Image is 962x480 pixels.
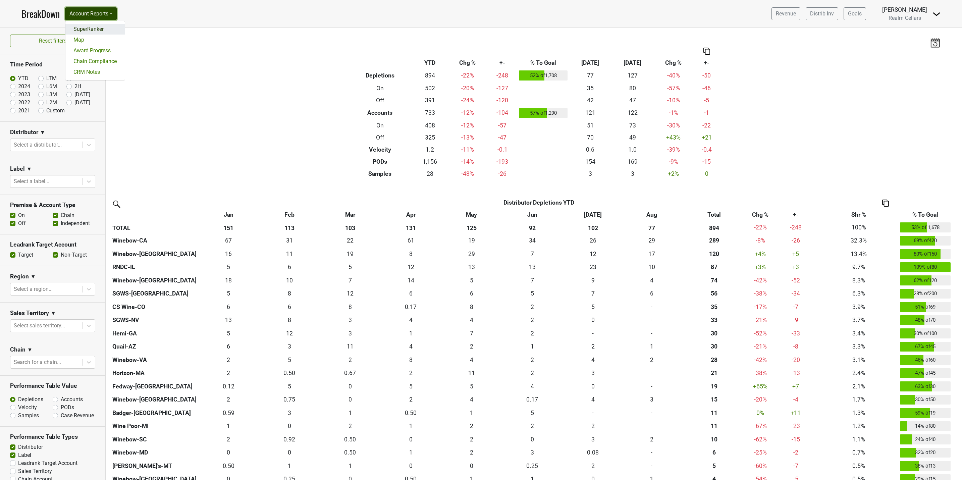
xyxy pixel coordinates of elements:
[748,209,772,221] th: Chg %: activate to sort column ascending
[680,274,748,287] th: 73.809
[61,219,90,227] label: Independent
[443,276,500,285] div: 5
[261,276,318,285] div: 10
[930,38,940,47] img: last_updated_date
[200,250,257,258] div: 16
[198,234,259,248] td: 67.242
[321,263,379,271] div: 5
[380,234,441,248] td: 61
[200,236,257,245] div: 67
[198,261,259,274] td: 5.08
[18,99,30,107] label: 2022
[502,221,563,234] th: 92
[10,273,29,280] h3: Region
[46,74,57,83] label: LTM
[10,35,95,47] button: Reset filters
[61,211,74,219] label: Chain
[611,156,654,168] td: 169
[320,234,380,248] td: 21.919
[503,250,561,258] div: 7
[569,69,611,82] td: 77
[487,57,518,69] th: +-
[111,261,198,274] th: RNDC-IL
[259,234,320,248] td: 31.255
[441,247,502,261] td: 28.594
[40,128,45,137] span: ▼
[18,83,30,91] label: 2024
[819,300,898,314] td: 3.9%
[564,250,622,258] div: 12
[65,7,117,20] button: Account Reports
[819,221,898,234] td: 100%
[569,131,611,144] td: 70
[348,168,412,180] th: Samples
[611,168,654,180] td: 3
[774,250,817,258] div: +5
[569,82,611,94] td: 35
[441,221,502,234] th: 125
[654,82,693,94] td: -57 %
[932,10,941,18] img: Dropdown Menu
[748,261,772,274] td: +3 %
[654,94,693,106] td: -10 %
[412,69,448,82] td: 894
[412,144,448,156] td: 1.2
[443,236,500,245] div: 19
[680,261,748,274] th: 86.997
[623,221,680,234] th: 77
[487,131,518,144] td: -47
[65,35,125,45] a: Map
[819,247,898,261] td: 13.4%
[320,300,380,314] td: 8.334
[380,209,441,221] th: Apr: activate to sort column ascending
[487,82,518,94] td: -127
[380,287,441,301] td: 5.831
[518,57,569,69] th: % To Goal
[348,106,412,120] th: Accounts
[623,247,680,261] td: 17.458
[18,107,30,115] label: 2021
[819,209,898,221] th: Shr %: activate to sort column ascending
[412,82,448,94] td: 502
[774,263,817,271] div: +3
[380,300,441,314] td: 0.167
[18,74,29,83] label: YTD
[487,94,518,106] td: -120
[441,300,502,314] td: 7.75
[774,236,817,245] div: -26
[611,69,654,82] td: 127
[563,261,623,274] td: 22.834
[680,247,748,261] th: 119.804
[771,7,800,20] a: Revenue
[380,261,441,274] td: 12.417
[382,276,439,285] div: 14
[563,221,623,234] th: 102
[18,404,37,412] label: Velocity
[502,261,563,274] td: 13.167
[448,119,487,131] td: -12 %
[503,236,561,245] div: 34
[443,263,500,271] div: 13
[487,106,518,120] td: -104
[26,165,32,173] span: ▼
[259,247,320,261] td: 11.42
[61,251,87,259] label: Non-Target
[623,261,680,274] td: 9.919
[380,221,441,234] th: 131
[348,82,412,94] th: On
[348,94,412,106] th: Off
[111,234,198,248] th: Winebow-CA
[502,300,563,314] td: 1.833
[441,209,502,221] th: May: activate to sort column ascending
[348,69,412,82] th: Depletions
[259,300,320,314] td: 6.167
[487,69,518,82] td: -248
[198,287,259,301] td: 5.081
[18,412,39,420] label: Samples
[10,310,49,317] h3: Sales Territory
[564,263,622,271] div: 23
[623,300,680,314] td: 0
[564,236,622,245] div: 26
[611,144,654,156] td: 1.0
[564,276,622,285] div: 9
